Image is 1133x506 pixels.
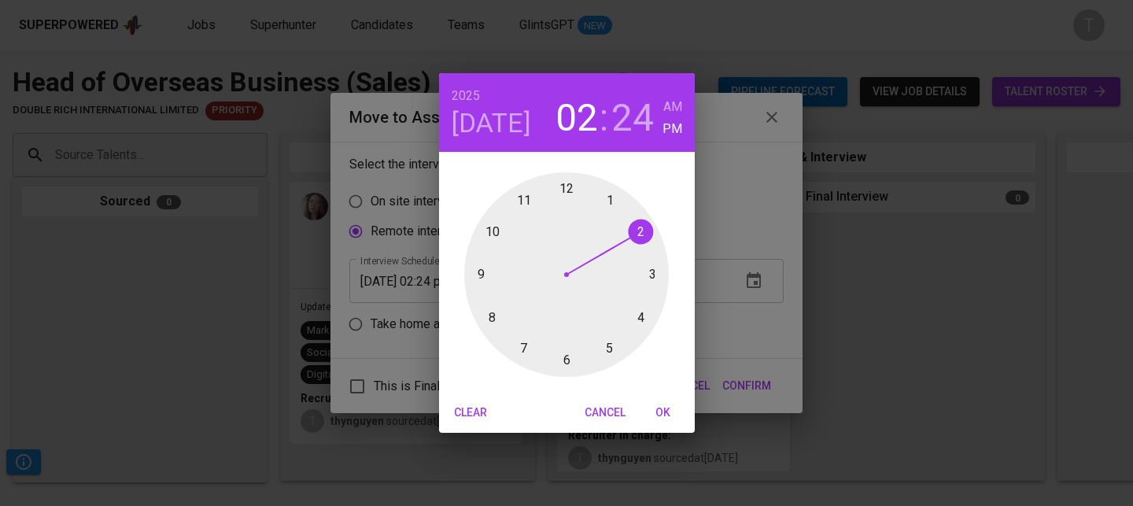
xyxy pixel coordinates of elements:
[644,403,682,423] span: OK
[452,107,531,140] button: [DATE]
[662,96,682,118] button: AM
[663,96,682,118] h6: AM
[555,96,598,140] button: 02
[662,118,682,140] button: PM
[578,398,632,427] button: Cancel
[585,403,626,423] span: Cancel
[638,398,688,427] button: OK
[611,96,654,140] button: 24
[452,403,489,423] span: Clear
[600,96,608,140] h3: :
[452,85,480,107] button: 2025
[445,398,496,427] button: Clear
